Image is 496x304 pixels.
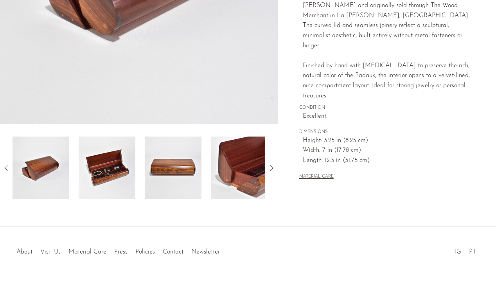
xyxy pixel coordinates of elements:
a: About [16,249,32,255]
img: Handmade Modernist Jewelry Box [211,137,268,199]
span: Length: 12.5 in (31.75 cm) [303,156,475,166]
button: MATERIAL CARE [299,174,334,180]
img: Handmade Modernist Jewelry Box [79,137,135,199]
a: Contact [163,249,183,255]
span: Width: 7 in (17.78 cm) [303,146,475,156]
a: PT [469,249,476,255]
span: Height: 3.25 in (8.25 cm) [303,136,475,146]
img: Handmade Modernist Jewelry Box [145,137,201,199]
span: CONDITION [299,104,475,112]
a: Policies [135,249,155,255]
a: Material Care [68,249,106,255]
span: DIMENSIONS [299,129,475,136]
ul: Social Medias [451,243,480,257]
ul: Quick links [13,243,224,257]
a: Press [114,249,128,255]
a: IG [455,249,461,255]
span: Excellent. [303,112,475,122]
a: Visit Us [40,249,61,255]
img: Handmade Modernist Jewelry Box [13,137,69,199]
